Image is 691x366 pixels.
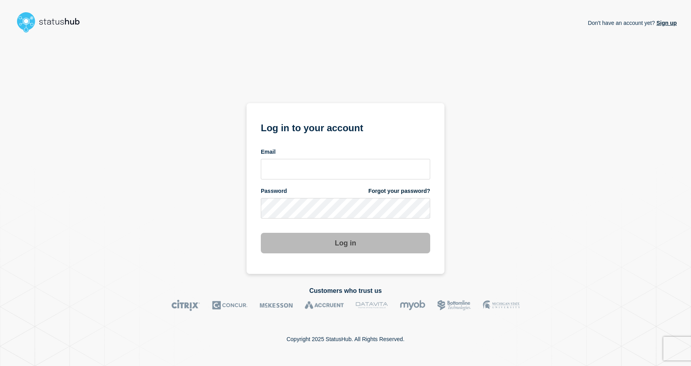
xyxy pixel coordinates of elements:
[400,300,425,311] img: myob logo
[261,233,430,253] button: Log in
[261,187,287,195] span: Password
[437,300,471,311] img: Bottomline logo
[655,20,677,26] a: Sign up
[14,9,89,35] img: StatusHub logo
[356,300,388,311] img: DataVita logo
[305,300,344,311] img: Accruent logo
[368,187,430,195] a: Forgot your password?
[261,159,430,179] input: email input
[261,120,430,134] h1: Log in to your account
[588,13,677,32] p: Don't have an account yet?
[212,300,248,311] img: Concur logo
[14,287,677,294] h2: Customers who trust us
[261,198,430,219] input: password input
[483,300,520,311] img: MSU logo
[171,300,200,311] img: Citrix logo
[260,300,293,311] img: McKesson logo
[287,336,404,342] p: Copyright 2025 StatusHub. All Rights Reserved.
[261,148,275,156] span: Email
